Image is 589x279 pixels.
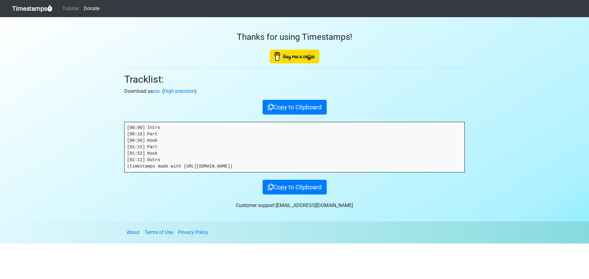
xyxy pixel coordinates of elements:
a: About [127,229,140,235]
a: Privacy Policy [178,229,208,235]
a: Donate [81,2,102,15]
a: Terms of Use [144,229,173,235]
button: Copy to Clipboard [263,180,327,194]
img: Buy Me A Coffee [270,50,319,63]
button: Copy to Clipboard [263,100,327,115]
a: Tutorial [60,2,81,15]
h2: Tracklist: [124,74,465,85]
a: Timestamps [12,2,52,15]
p: Download as . ( ) [124,88,465,95]
a: csv [153,88,160,94]
h3: Thanks for using Timestamps! [124,32,465,42]
a: High precision [164,88,195,94]
pre: [00:00] Intro [00:18] Part [00:56] Hook [01:15] Part [01:52] Hook [02:11] Outro (timestamps made ... [125,122,464,172]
